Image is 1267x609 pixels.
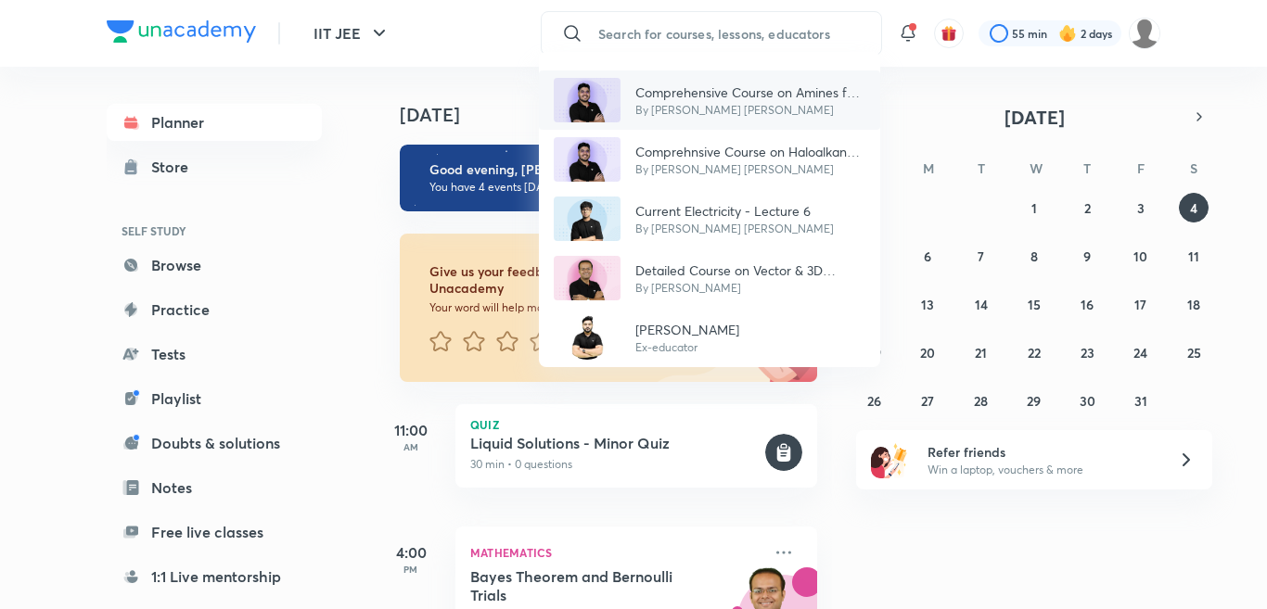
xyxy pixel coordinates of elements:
[635,82,865,102] p: Comprehensive Course on Amines for JEE 2025
[635,260,865,280] p: Detailed Course on Vector & 3D Geometry
[635,161,865,178] p: By [PERSON_NAME] [PERSON_NAME]
[565,315,609,360] img: Avatar
[554,78,621,122] img: Avatar
[539,70,880,130] a: AvatarComprehensive Course on Amines for JEE 2025By [PERSON_NAME] [PERSON_NAME]
[554,137,621,182] img: Avatar
[554,256,621,300] img: Avatar
[539,189,880,248] a: AvatarCurrent Electricity - Lecture 6By [PERSON_NAME] [PERSON_NAME]
[635,142,865,161] p: Comprehnsive Course on Haloalkanes and Haloarenes for Droppers 2025
[635,201,834,221] p: Current Electricity - Lecture 6
[539,130,880,189] a: AvatarComprehnsive Course on Haloalkanes and Haloarenes for Droppers 2025By [PERSON_NAME] [PERSON...
[635,280,865,297] p: By [PERSON_NAME]
[539,308,880,367] a: Avatar[PERSON_NAME]Ex-educator
[635,102,865,119] p: By [PERSON_NAME] [PERSON_NAME]
[539,248,880,308] a: AvatarDetailed Course on Vector & 3D GeometryBy [PERSON_NAME]
[635,320,739,339] p: [PERSON_NAME]
[635,339,739,356] p: Ex-educator
[554,197,621,241] img: Avatar
[635,221,834,237] p: By [PERSON_NAME] [PERSON_NAME]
